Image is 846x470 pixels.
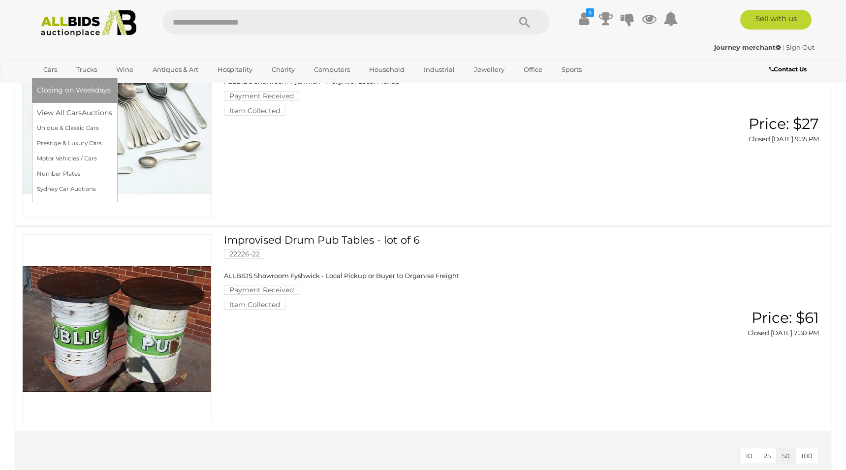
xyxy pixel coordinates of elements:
[265,62,301,78] a: Charity
[769,64,809,75] a: Contact Us
[801,452,813,460] span: 100
[517,62,549,78] a: Office
[577,10,592,28] a: $
[146,62,205,78] a: Antiques & Art
[500,10,549,34] button: Search
[776,448,796,464] button: 50
[740,448,758,464] button: 10
[749,115,819,133] span: Price: $27
[231,234,688,310] a: Improvised Drum Pub Tables - lot of 6 22226-22 ALLBIDS Showroom Fyshwick - Local Pickup or Buyer ...
[363,62,411,78] a: Household
[586,8,594,17] i: $
[783,43,784,51] span: |
[211,62,259,78] a: Hospitality
[758,448,777,464] button: 25
[703,310,821,338] a: Price: $61 Closed [DATE] 7:30 PM
[37,62,63,78] a: Cars
[468,62,511,78] a: Jewellery
[70,62,103,78] a: Trucks
[740,10,812,30] a: Sell with us
[23,29,211,218] img: 25710-3.JPG
[23,235,211,423] img: 22226-22.jpg
[35,10,142,37] img: Allbids.com.au
[769,65,807,73] b: Contact Us
[764,452,771,460] span: 25
[752,309,819,327] span: Price: $61
[555,62,588,78] a: Sports
[795,448,818,464] button: 100
[714,43,783,51] a: journey merchant
[703,116,821,144] a: Price: $27 Closed [DATE] 9:35 PM
[746,452,752,460] span: 10
[110,62,140,78] a: Wine
[786,43,815,51] a: Sign Out
[308,62,356,78] a: Computers
[782,452,790,460] span: 50
[714,43,781,51] strong: journey merchant
[417,62,461,78] a: Industrial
